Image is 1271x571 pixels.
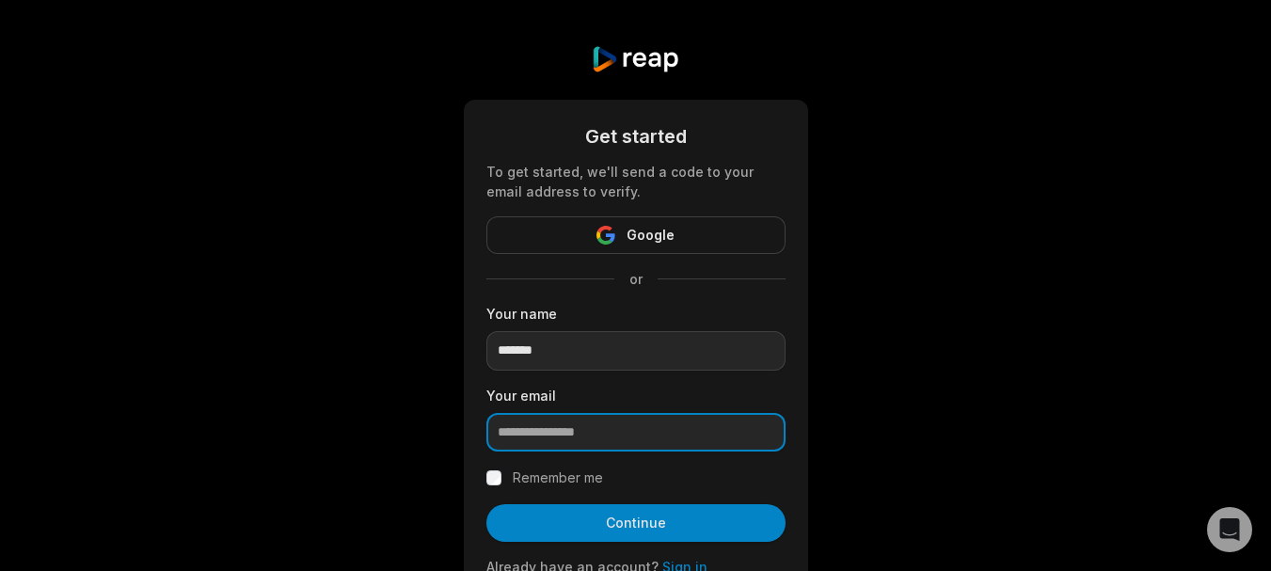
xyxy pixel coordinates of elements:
span: or [614,269,658,289]
label: Your name [486,304,786,324]
div: Open Intercom Messenger [1207,507,1252,552]
div: Get started [486,122,786,151]
span: Google [627,224,675,246]
label: Remember me [513,467,603,489]
div: To get started, we'll send a code to your email address to verify. [486,162,786,201]
label: Your email [486,386,786,405]
img: reap [591,45,680,73]
button: Continue [486,504,786,542]
button: Google [486,216,786,254]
